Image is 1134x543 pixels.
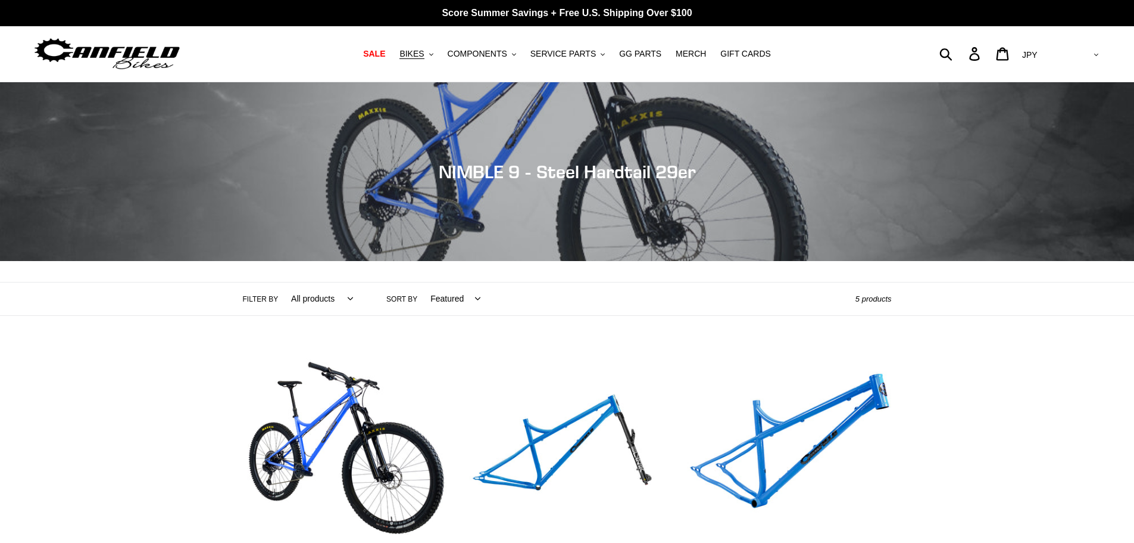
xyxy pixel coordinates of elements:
[442,46,522,62] button: COMPONENTS
[33,35,182,73] img: Canfield Bikes
[439,161,696,182] span: NIMBLE 9 - Steel Hardtail 29er
[524,46,611,62] button: SERVICE PARTS
[714,46,777,62] a: GIFT CARDS
[243,294,279,305] label: Filter by
[530,49,596,59] span: SERVICE PARTS
[363,49,385,59] span: SALE
[676,49,706,59] span: MERCH
[393,46,439,62] button: BIKES
[448,49,507,59] span: COMPONENTS
[386,294,417,305] label: Sort by
[399,49,424,59] span: BIKES
[946,41,976,67] input: Search
[855,294,892,303] span: 5 products
[619,49,661,59] span: GG PARTS
[357,46,391,62] a: SALE
[720,49,771,59] span: GIFT CARDS
[613,46,667,62] a: GG PARTS
[670,46,712,62] a: MERCH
